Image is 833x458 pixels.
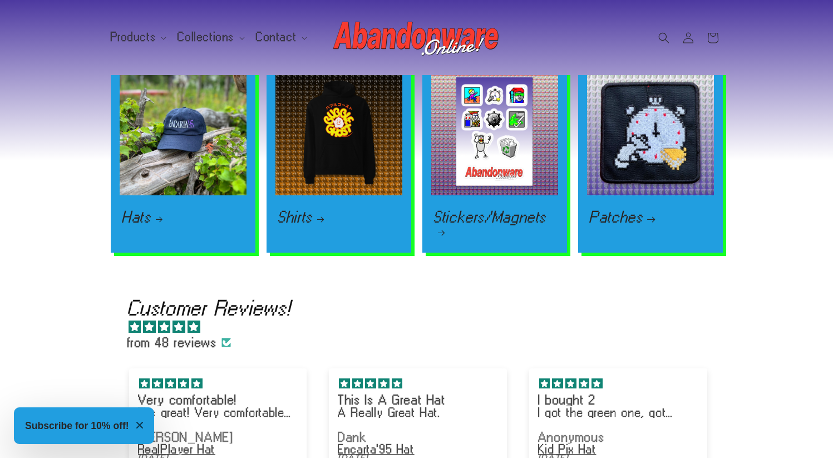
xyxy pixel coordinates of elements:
div: I bought 2 [538,393,698,406]
div: Very comfortable! [138,393,298,406]
a: Stickers/Magnets [433,210,556,238]
span: Products [111,32,156,42]
a: Shirts [278,210,400,224]
a: Abandonware [329,11,504,64]
p: A Really Great Hat. [338,406,498,418]
a: Patches [589,210,712,224]
div: 5 stars [138,377,298,389]
a: Kid Pix Hat [538,444,698,455]
div: 5 stars [338,377,498,389]
img: Abandonware [333,16,500,60]
span: Collections [178,32,234,42]
summary: Collections [171,26,249,49]
div: Anonymous [538,431,698,443]
span: Contact [256,32,297,42]
div: Dank [338,431,498,443]
a: RealPlayer Hat [138,444,298,455]
h2: Customer Reviews! [127,299,717,317]
summary: Products [104,26,171,49]
a: Encarta'95 Hat [338,444,498,455]
p: Fits great! Very comfortable to wear even on long days. [138,406,298,418]
span: from 48 reviews [127,334,717,351]
summary: Search [652,26,676,50]
div: 5 stars [538,377,698,389]
div: This Is A Great Hat [338,393,498,406]
p: I got the green one, got compliments on it, and I just bought another one for a friend for Christ... [538,406,698,418]
div: [PERSON_NAME] [138,431,298,443]
a: Hats [122,210,244,224]
summary: Contact [249,26,312,49]
span: 4.96 stars [127,317,717,335]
